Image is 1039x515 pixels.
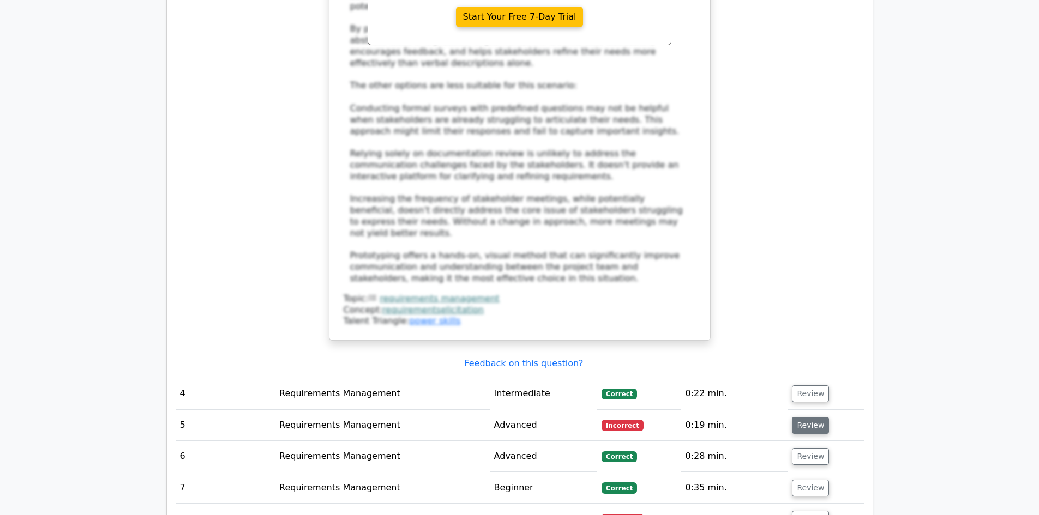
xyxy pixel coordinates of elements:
[490,410,597,441] td: Advanced
[602,482,637,493] span: Correct
[380,293,499,304] a: requirements management
[602,420,644,431] span: Incorrect
[456,7,584,27] a: Start Your Free 7-Day Trial
[681,378,788,409] td: 0:22 min.
[344,305,696,316] div: Concept:
[792,417,829,434] button: Review
[275,441,490,472] td: Requirements Management
[176,441,275,472] td: 6
[681,472,788,504] td: 0:35 min.
[792,448,829,465] button: Review
[176,378,275,409] td: 4
[275,472,490,504] td: Requirements Management
[464,358,583,368] a: Feedback on this question?
[275,410,490,441] td: Requirements Management
[681,441,788,472] td: 0:28 min.
[490,378,597,409] td: Intermediate
[602,389,637,399] span: Correct
[490,472,597,504] td: Beginner
[176,472,275,504] td: 7
[490,441,597,472] td: Advanced
[344,293,696,305] div: Topic:
[602,451,637,462] span: Correct
[681,410,788,441] td: 0:19 min.
[792,385,829,402] button: Review
[275,378,490,409] td: Requirements Management
[344,293,696,327] div: Talent Triangle:
[792,480,829,496] button: Review
[409,316,460,326] a: power skills
[382,305,484,315] a: requirementselicitation
[176,410,275,441] td: 5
